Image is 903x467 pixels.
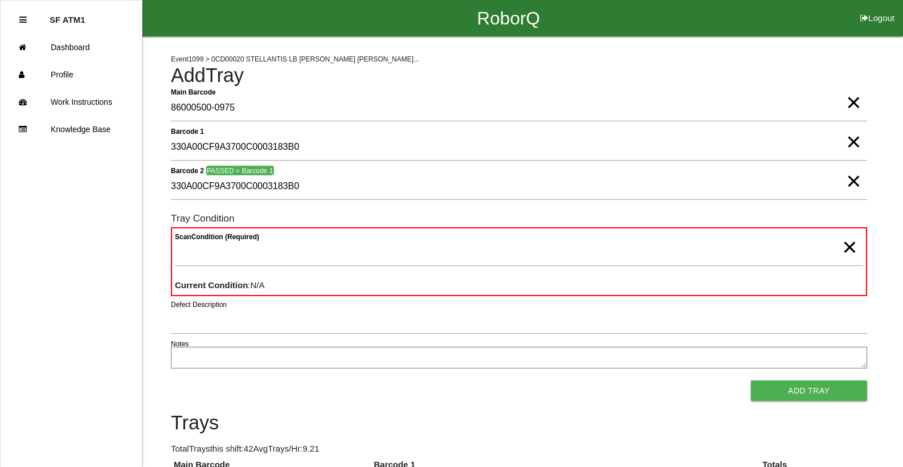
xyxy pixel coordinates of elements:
[206,166,273,175] span: PASSED = Barcode 1
[842,224,857,247] span: Clear Input
[171,213,867,224] h6: Tray Condition
[171,443,867,456] p: Total Trays this shift: 42 Avg Trays /Hr: 9.21
[1,116,142,143] a: Knowledge Base
[50,6,85,24] p: SF ATM1
[751,380,867,401] button: Add Tray
[171,300,227,310] label: Defect Description
[1,88,142,116] a: Work Instructions
[171,95,867,121] input: Required
[175,280,248,290] b: Current Condition
[19,6,27,34] div: Close
[175,233,259,241] b: Scan Condition (Required)
[171,166,204,174] b: Barcode 2
[846,119,861,142] span: Clear Input
[171,412,867,434] h4: Trays
[846,158,861,181] span: Clear Input
[171,65,867,87] h4: Add Tray
[1,34,142,61] a: Dashboard
[1,61,142,88] a: Profile
[175,280,265,290] span: : N/A
[171,88,216,96] b: Main Barcode
[171,339,189,349] label: Notes
[846,80,861,103] span: Clear Input
[171,55,419,63] span: Event 1099 > 0CD00020 STELLANTIS LB [PERSON_NAME] [PERSON_NAME]...
[171,127,204,135] b: Barcode 1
